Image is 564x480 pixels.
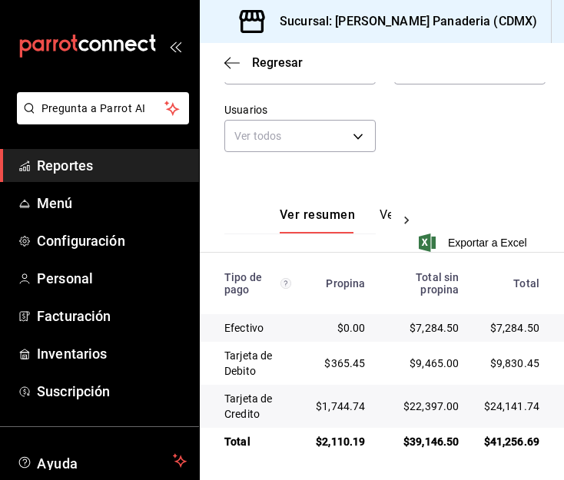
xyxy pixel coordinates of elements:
[37,343,187,364] span: Inventarios
[11,111,189,127] a: Pregunta a Parrot AI
[224,391,291,422] div: Tarjeta de Credito
[37,230,187,251] span: Configuración
[280,278,291,289] svg: Los pagos realizados con Pay y otras terminales son montos brutos.
[37,452,167,470] span: Ayuda
[390,434,459,449] div: $39,146.50
[483,399,539,414] div: $24,141.74
[390,320,459,336] div: $7,284.50
[483,356,539,371] div: $9,830.45
[390,271,459,296] div: Total sin propina
[17,92,189,124] button: Pregunta a Parrot AI
[316,277,365,290] div: Propina
[483,320,539,336] div: $7,284.50
[37,155,187,176] span: Reportes
[224,271,291,296] div: Tipo de pago
[224,434,291,449] div: Total
[422,233,527,252] button: Exportar a Excel
[252,55,303,70] span: Regresar
[37,268,187,289] span: Personal
[483,277,539,290] div: Total
[37,306,187,326] span: Facturación
[224,104,376,115] label: Usuarios
[169,40,181,52] button: open_drawer_menu
[380,207,437,233] button: Ver pagos
[280,207,355,233] button: Ver resumen
[316,356,365,371] div: $365.45
[224,55,303,70] button: Regresar
[316,399,365,414] div: $1,744.74
[316,434,365,449] div: $2,110.19
[224,120,376,152] div: Ver todos
[267,12,537,31] h3: Sucursal: [PERSON_NAME] Panaderia (CDMX)
[483,434,539,449] div: $41,256.69
[280,207,391,233] div: navigation tabs
[224,320,291,336] div: Efectivo
[37,193,187,214] span: Menú
[390,356,459,371] div: $9,465.00
[390,399,459,414] div: $22,397.00
[316,320,365,336] div: $0.00
[37,381,187,402] span: Suscripción
[41,101,165,117] span: Pregunta a Parrot AI
[224,348,291,379] div: Tarjeta de Debito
